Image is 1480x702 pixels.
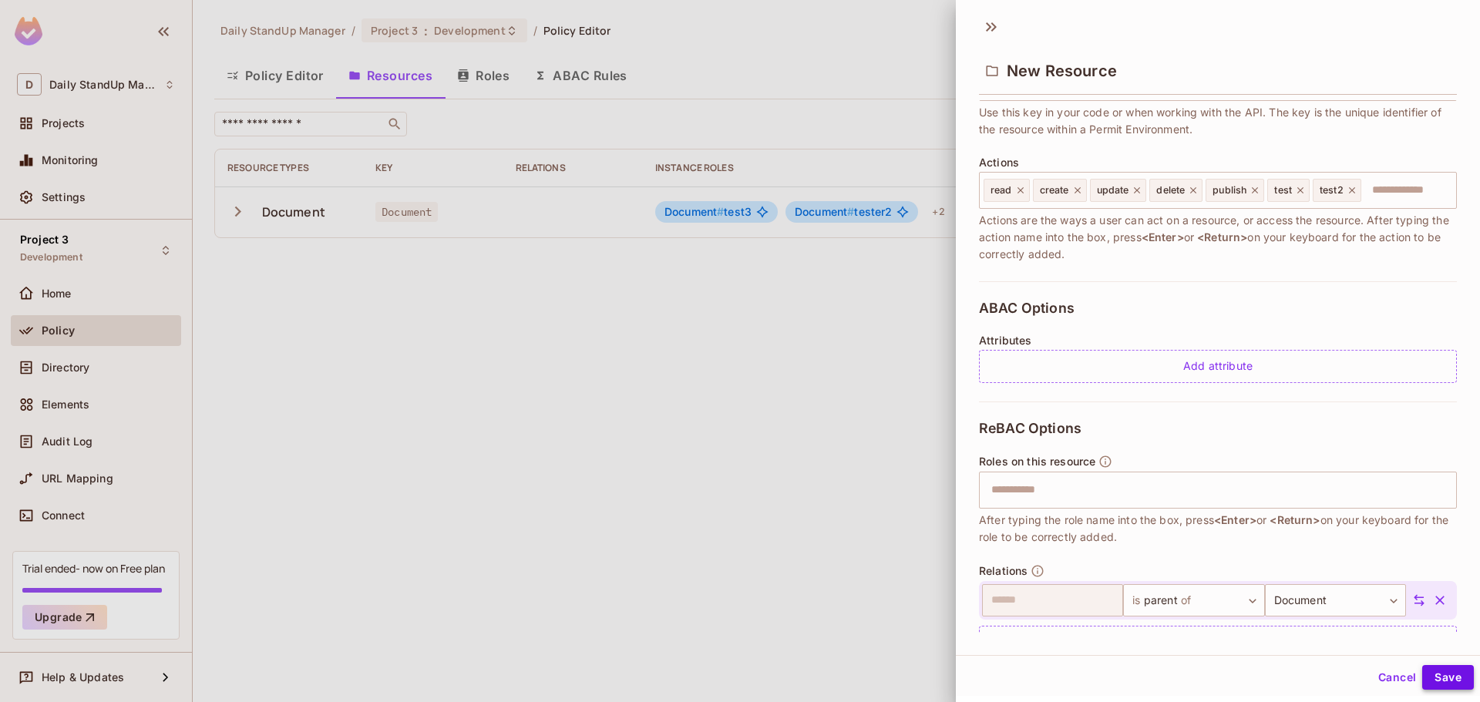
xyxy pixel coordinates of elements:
div: Add Relation [979,626,1457,659]
div: Add attribute [979,350,1457,383]
div: delete [1149,179,1202,202]
span: ReBAC Options [979,421,1081,436]
span: Actions are the ways a user can act on a resource, or access the resource. After typing the actio... [979,212,1457,263]
span: <Return> [1197,230,1247,244]
div: read [984,179,1030,202]
div: parent [1123,584,1264,616]
span: ABAC Options [979,301,1075,316]
span: delete [1156,184,1185,196]
div: Document [1265,584,1406,616]
span: read [991,184,1012,196]
span: After typing the role name into the box, press or on your keyboard for the role to be correctly a... [979,512,1457,546]
div: test [1267,179,1310,202]
div: create [1033,179,1087,202]
span: of [1178,588,1191,613]
button: Cancel [1372,665,1422,690]
button: Save [1422,665,1474,690]
span: is [1132,588,1143,613]
span: <Enter> [1214,513,1256,526]
div: test2 [1313,179,1361,202]
span: New Resource [1007,62,1117,80]
span: create [1040,184,1069,196]
span: <Enter> [1142,230,1184,244]
div: publish [1206,179,1264,202]
span: test2 [1320,184,1344,196]
span: Roles on this resource [979,455,1095,468]
span: Use this key in your code or when working with the API. The key is the unique identifier of the r... [979,104,1457,138]
span: publish [1213,184,1246,196]
span: Attributes [979,334,1032,347]
div: update [1090,179,1147,202]
span: Actions [979,156,1019,169]
span: Relations [979,565,1028,577]
span: update [1097,184,1129,196]
span: <Return> [1270,513,1320,526]
span: test [1274,184,1292,196]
